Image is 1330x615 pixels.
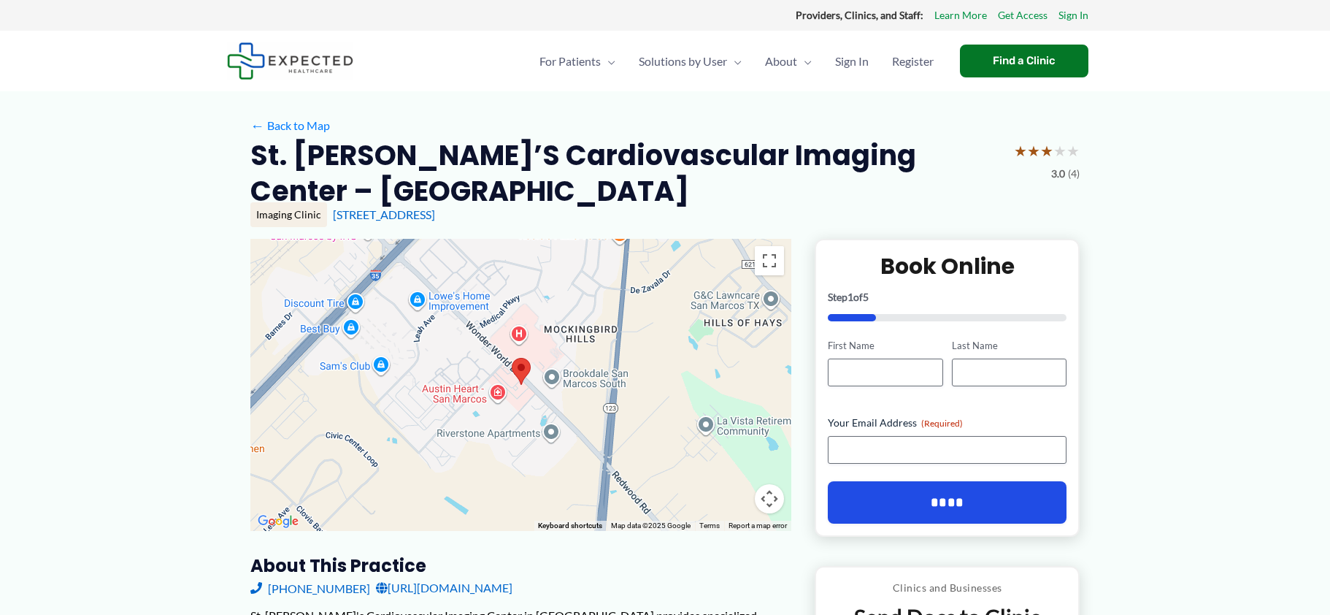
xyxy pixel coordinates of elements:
div: Imaging Clinic [250,202,327,227]
a: Get Access [998,6,1048,25]
a: [URL][DOMAIN_NAME] [376,577,512,599]
a: [PHONE_NUMBER] [250,577,370,599]
span: ★ [1027,137,1040,164]
span: Menu Toggle [797,36,812,87]
span: ★ [1066,137,1080,164]
a: ←Back to Map [250,115,330,137]
span: ★ [1053,137,1066,164]
strong: Providers, Clinics, and Staff: [796,9,923,21]
span: (4) [1068,164,1080,183]
a: Find a Clinic [960,45,1088,77]
h2: Book Online [828,252,1066,280]
span: 3.0 [1051,164,1065,183]
span: ← [250,118,264,132]
h2: St. [PERSON_NAME]’s Cardiovascular Imaging Center – [GEOGRAPHIC_DATA] [250,137,1002,210]
span: Solutions by User [639,36,727,87]
span: ★ [1014,137,1027,164]
img: Expected Healthcare Logo - side, dark font, small [227,42,353,80]
span: 5 [863,291,869,303]
nav: Primary Site Navigation [528,36,945,87]
img: Google [254,512,302,531]
span: (Required) [921,418,963,429]
a: [STREET_ADDRESS] [333,207,435,221]
button: Toggle fullscreen view [755,246,784,275]
button: Map camera controls [755,484,784,513]
a: AboutMenu Toggle [753,36,823,87]
a: Open this area in Google Maps (opens a new window) [254,512,302,531]
a: Register [880,36,945,87]
p: Step of [828,292,1066,302]
a: Report a map error [729,522,787,530]
label: Your Email Address [828,416,1066,430]
span: 1 [847,291,853,303]
span: About [765,36,797,87]
a: Sign In [1058,6,1088,25]
span: Menu Toggle [727,36,742,87]
span: Sign In [835,36,869,87]
label: First Name [828,339,942,353]
p: Clinics and Businesses [827,578,1067,597]
span: ★ [1040,137,1053,164]
a: Terms (opens in new tab) [699,522,720,530]
a: Sign In [823,36,880,87]
button: Keyboard shortcuts [538,521,602,531]
span: Map data ©2025 Google [611,522,691,530]
span: For Patients [539,36,601,87]
a: Solutions by UserMenu Toggle [627,36,753,87]
h3: About this practice [250,554,791,577]
a: For PatientsMenu Toggle [528,36,627,87]
span: Menu Toggle [601,36,615,87]
a: Learn More [934,6,987,25]
span: Register [892,36,934,87]
label: Last Name [952,339,1066,353]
